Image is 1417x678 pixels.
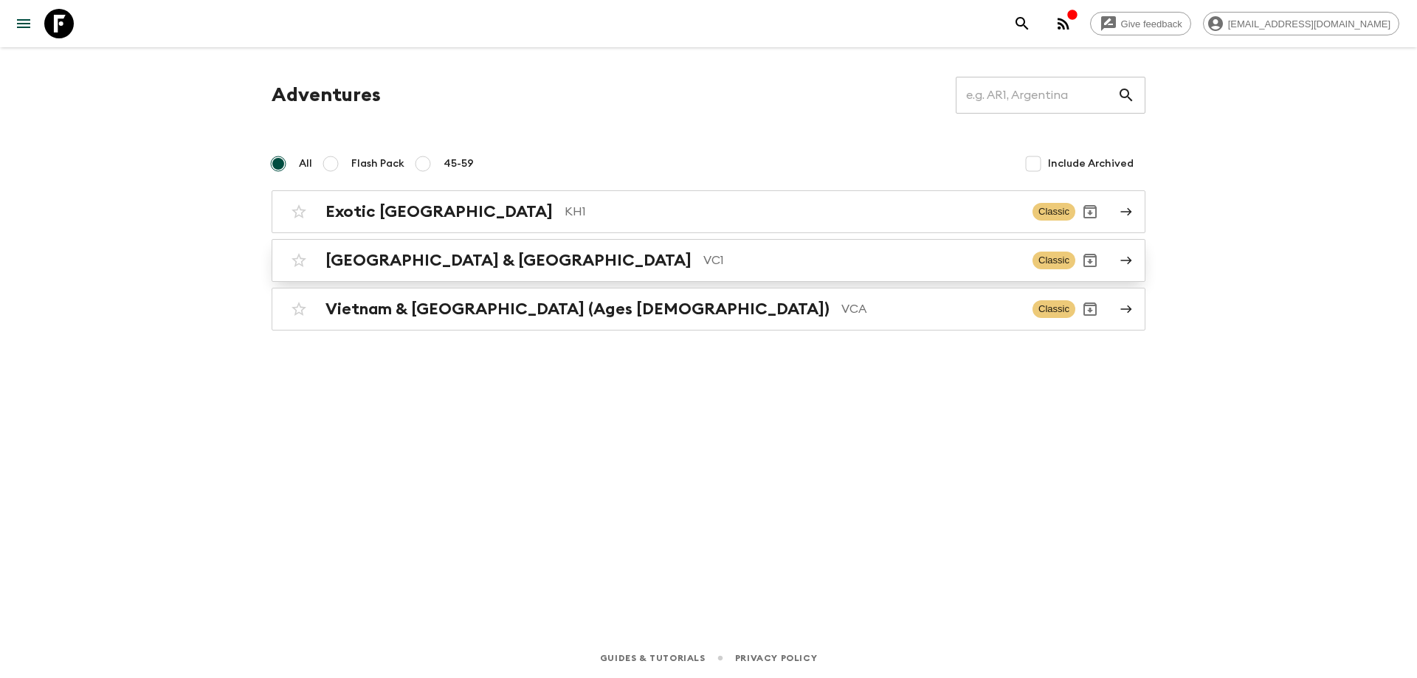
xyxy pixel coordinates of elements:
[351,156,404,171] span: Flash Pack
[565,203,1021,221] p: KH1
[1220,18,1399,30] span: [EMAIL_ADDRESS][DOMAIN_NAME]
[1032,300,1075,318] span: Classic
[1113,18,1190,30] span: Give feedback
[600,650,706,666] a: Guides & Tutorials
[272,239,1145,282] a: [GEOGRAPHIC_DATA] & [GEOGRAPHIC_DATA]VC1ClassicArchive
[1090,12,1191,35] a: Give feedback
[325,202,553,221] h2: Exotic [GEOGRAPHIC_DATA]
[1203,12,1399,35] div: [EMAIL_ADDRESS][DOMAIN_NAME]
[735,650,817,666] a: Privacy Policy
[956,75,1117,116] input: e.g. AR1, Argentina
[9,9,38,38] button: menu
[272,288,1145,331] a: Vietnam & [GEOGRAPHIC_DATA] (Ages [DEMOGRAPHIC_DATA])VCAClassicArchive
[1032,203,1075,221] span: Classic
[1075,197,1105,226] button: Archive
[1007,9,1037,38] button: search adventures
[1075,294,1105,324] button: Archive
[272,80,381,110] h1: Adventures
[325,251,692,270] h2: [GEOGRAPHIC_DATA] & [GEOGRAPHIC_DATA]
[325,300,830,319] h2: Vietnam & [GEOGRAPHIC_DATA] (Ages [DEMOGRAPHIC_DATA])
[1075,246,1105,275] button: Archive
[1048,156,1134,171] span: Include Archived
[299,156,312,171] span: All
[444,156,474,171] span: 45-59
[1032,252,1075,269] span: Classic
[272,190,1145,233] a: Exotic [GEOGRAPHIC_DATA]KH1ClassicArchive
[841,300,1021,318] p: VCA
[703,252,1021,269] p: VC1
